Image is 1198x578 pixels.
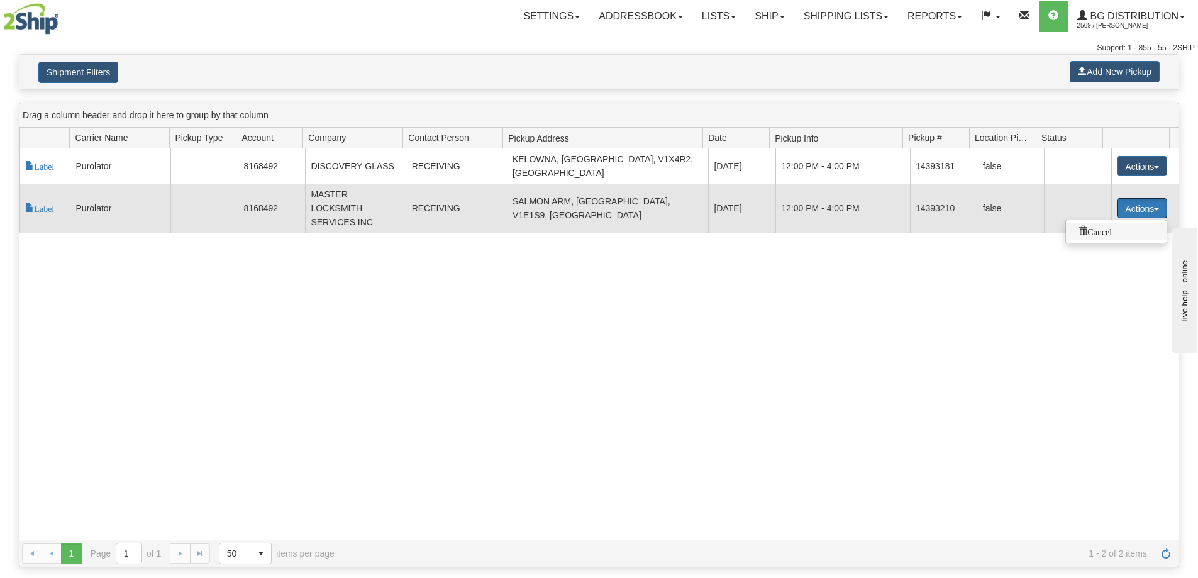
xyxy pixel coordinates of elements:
td: SALMON ARM, [GEOGRAPHIC_DATA], V1E1S9, [GEOGRAPHIC_DATA] [507,184,709,233]
td: 14393181 [910,148,977,184]
a: BG Distribution 2569 / [PERSON_NAME] [1068,1,1194,32]
a: Refresh [1156,543,1176,564]
td: 14393210 [910,184,977,233]
img: logo2569.jpg [3,3,58,35]
button: Shipment Filters [38,62,118,83]
span: Page 1 [61,543,81,564]
td: false [977,148,1044,184]
td: 12:00 PM - 4:00 PM [775,148,910,184]
span: Carrier Name [75,131,128,144]
a: Reports [898,1,972,32]
td: 12:00 PM - 4:00 PM [775,184,910,233]
span: BG Distribution [1087,11,1179,21]
a: Addressbook [589,1,692,32]
div: live help - online [9,11,116,20]
span: Location Pickup [975,131,1031,144]
td: [DATE] [708,184,775,233]
span: 50 [227,547,243,560]
span: 2569 / [PERSON_NAME] [1077,19,1172,32]
span: Page of 1 [91,543,162,564]
span: Contact Person [408,131,469,144]
button: Add New Pickup [1070,61,1160,82]
span: Label [25,161,54,170]
div: grid grouping header [19,103,1179,128]
div: Support: 1 - 855 - 55 - 2SHIP [3,43,1195,53]
span: 1 - 2 of 2 items [352,548,1147,559]
a: Lists [692,1,745,32]
span: Pickup Type [175,131,223,144]
span: Pickup Info [775,128,902,148]
td: RECEIVING [406,148,506,184]
span: Company [308,131,346,144]
button: Actions [1117,156,1167,176]
td: 8168492 [238,184,305,233]
a: Shipping lists [794,1,898,32]
td: false [977,184,1044,233]
span: Status [1041,131,1067,144]
td: MASTER LOCKSMITH SERVICES INC [305,184,406,233]
td: RECEIVING [406,184,506,233]
span: Cancel [1079,226,1112,235]
span: select [251,543,271,564]
td: KELOWNA, [GEOGRAPHIC_DATA], V1X4R2, [GEOGRAPHIC_DATA] [507,148,709,184]
input: Page 1 [116,543,141,564]
iframe: chat widget [1169,225,1197,353]
span: items per page [219,543,335,564]
a: Label [25,161,54,171]
td: 8168492 [238,148,305,184]
span: Label [25,203,54,212]
span: Pickup Address [508,128,702,148]
a: Settings [514,1,589,32]
span: Pickup # [908,131,942,144]
a: Ship [745,1,794,32]
span: Account [241,131,274,144]
span: Page sizes drop down [219,543,272,564]
a: Label [25,203,54,213]
a: Cancel [1066,223,1167,240]
td: Purolator [70,148,170,184]
td: [DATE] [708,148,775,184]
button: Actions [1117,198,1167,218]
td: DISCOVERY GLASS [305,148,406,184]
td: Purolator [70,184,170,233]
span: Date [708,131,727,144]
